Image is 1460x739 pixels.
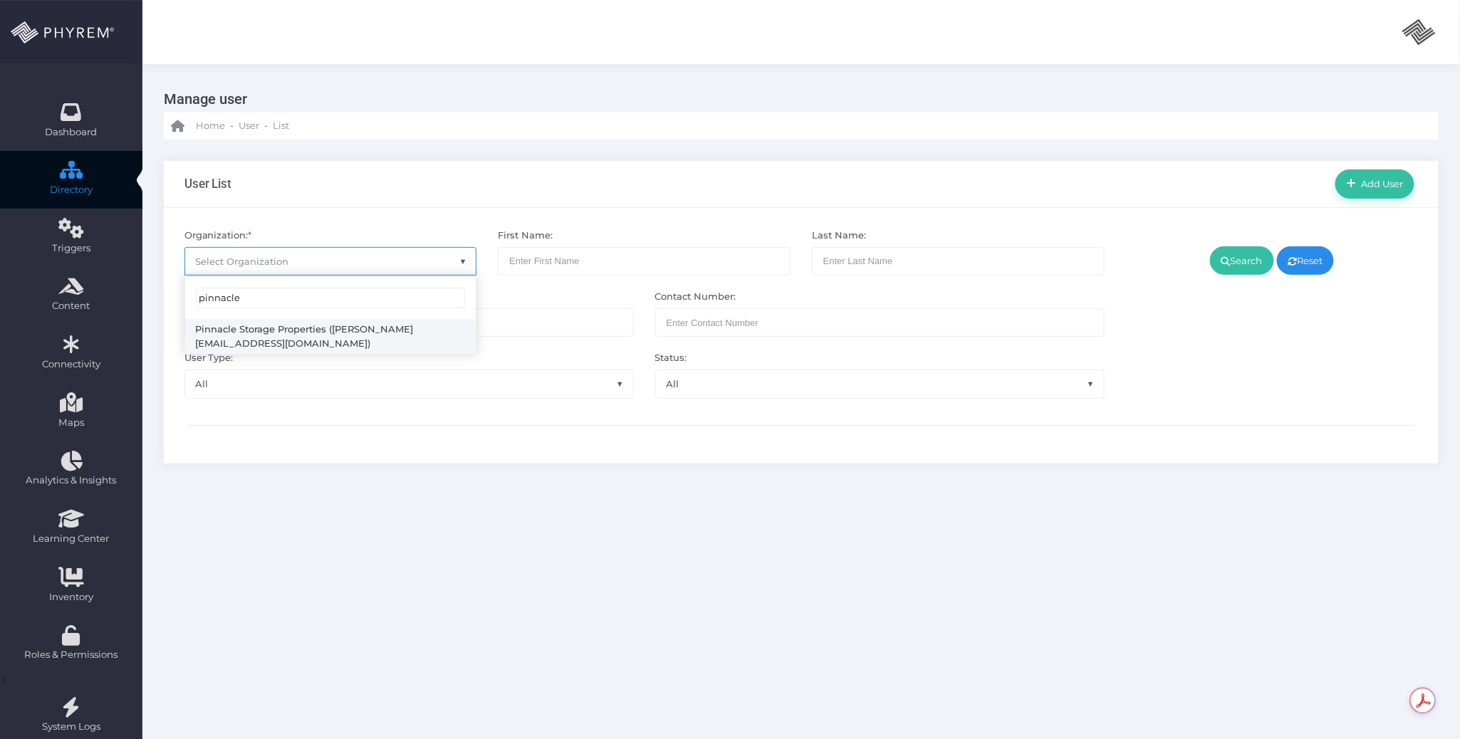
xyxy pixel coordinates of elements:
[196,119,225,133] span: Home
[184,369,634,398] span: All
[9,299,133,313] span: Content
[262,119,270,133] li: -
[185,370,633,397] span: All
[812,229,866,243] label: Last Name:
[9,720,133,734] span: System Logs
[185,319,476,354] li: Pinnacle Storage Properties ([PERSON_NAME][EMAIL_ADDRESS][DOMAIN_NAME])
[1210,246,1274,275] a: Search
[498,247,791,276] input: Enter First Name
[58,416,84,430] span: Maps
[239,119,259,133] span: User
[9,648,133,662] span: Roles & Permissions
[184,351,234,365] label: User Type:
[171,112,225,140] a: Home
[656,370,1104,397] span: All
[273,119,289,133] span: List
[46,125,98,140] span: Dashboard
[164,85,1428,112] h3: Manage user
[655,308,1105,337] input: Maximum of 10 digits required
[184,177,232,191] h3: User List
[812,247,1105,276] input: Enter Last Name
[239,112,259,140] a: User
[9,473,133,488] span: Analytics & Insights
[655,369,1105,398] span: All
[9,241,133,256] span: Triggers
[9,357,133,372] span: Connectivity
[1357,178,1404,189] span: Add User
[9,590,133,604] span: Inventory
[196,256,289,267] span: Select Organization
[9,532,133,546] span: Learning Center
[228,119,236,133] li: -
[184,229,252,243] label: Organization:
[9,183,133,197] span: Directory
[1335,169,1414,198] a: Add User
[273,112,289,140] a: List
[1277,246,1335,275] a: Reset
[498,229,553,243] label: First Name:
[655,290,736,304] label: Contact Number:
[655,351,687,365] label: Status:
